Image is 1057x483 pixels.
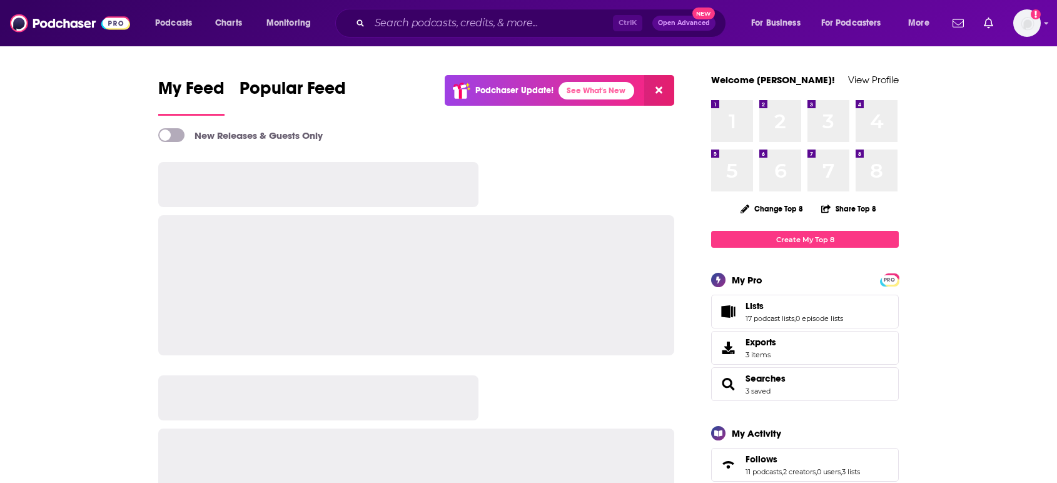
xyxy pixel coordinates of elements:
a: Searches [716,375,741,393]
span: Popular Feed [240,78,346,106]
a: Popular Feed [240,78,346,116]
span: Open Advanced [658,20,710,26]
a: PRO [882,275,897,284]
span: My Feed [158,78,225,106]
span: Follows [711,448,899,482]
a: Follows [716,456,741,474]
a: New Releases & Guests Only [158,128,323,142]
a: 2 creators [783,467,816,476]
a: 17 podcast lists [746,314,794,323]
button: open menu [258,13,327,33]
a: Exports [711,331,899,365]
span: Exports [746,337,776,348]
span: Lists [711,295,899,328]
a: Follows [746,454,860,465]
a: Create My Top 8 [711,231,899,248]
button: open menu [899,13,945,33]
span: , [841,467,842,476]
button: Share Top 8 [821,196,877,221]
span: Monitoring [266,14,311,32]
span: Podcasts [155,14,192,32]
button: open menu [813,13,899,33]
svg: Add a profile image [1031,9,1041,19]
a: Show notifications dropdown [979,13,998,34]
img: User Profile [1013,9,1041,37]
a: 0 episode lists [796,314,843,323]
span: Lists [746,300,764,312]
span: Follows [746,454,777,465]
button: Change Top 8 [733,201,811,216]
a: See What's New [559,82,634,99]
span: Ctrl K [613,15,642,31]
a: Lists [746,300,843,312]
span: 3 items [746,350,776,359]
span: Logged in as dbartlett [1013,9,1041,37]
div: My Pro [732,274,762,286]
button: Open AdvancedNew [652,16,716,31]
span: Searches [711,367,899,401]
div: My Activity [732,427,781,439]
a: Lists [716,303,741,320]
span: For Podcasters [821,14,881,32]
span: , [794,314,796,323]
a: Show notifications dropdown [948,13,969,34]
button: Show profile menu [1013,9,1041,37]
span: More [908,14,929,32]
a: My Feed [158,78,225,116]
span: For Business [751,14,801,32]
input: Search podcasts, credits, & more... [370,13,613,33]
span: PRO [882,275,897,285]
a: Charts [207,13,250,33]
span: , [782,467,783,476]
p: Podchaser Update! [475,85,554,96]
a: 11 podcasts [746,467,782,476]
a: 3 saved [746,387,771,395]
span: Charts [215,14,242,32]
img: Podchaser - Follow, Share and Rate Podcasts [10,11,130,35]
button: open menu [742,13,816,33]
span: Exports [716,339,741,357]
a: View Profile [848,74,899,86]
a: Welcome [PERSON_NAME]! [711,74,835,86]
a: 0 users [817,467,841,476]
div: Search podcasts, credits, & more... [347,9,738,38]
span: New [692,8,715,19]
span: , [816,467,817,476]
button: open menu [146,13,208,33]
a: Searches [746,373,786,384]
a: 3 lists [842,467,860,476]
